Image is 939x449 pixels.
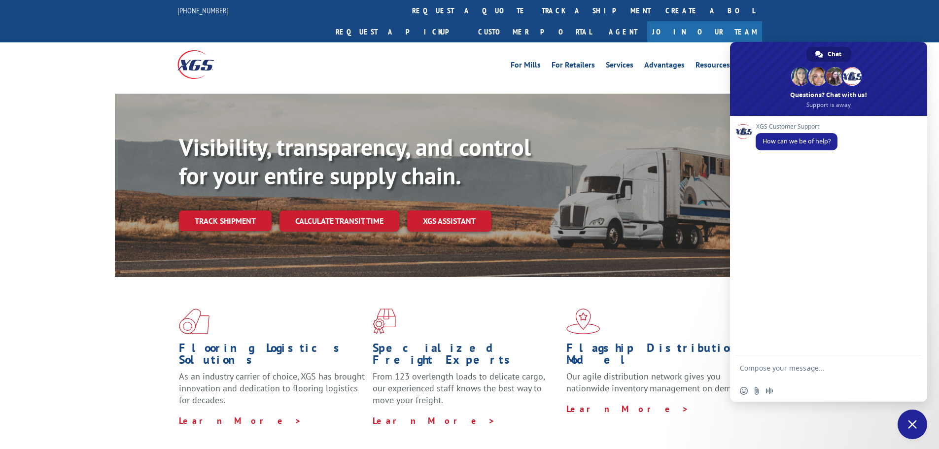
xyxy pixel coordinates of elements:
a: XGS ASSISTANT [407,210,491,232]
a: Resources [696,61,730,72]
a: Track shipment [179,210,272,231]
span: Chat [828,47,841,62]
span: Insert an emoji [740,387,748,395]
a: Learn More > [179,415,302,426]
a: Services [606,61,633,72]
a: Agent [599,21,647,42]
a: Chat [806,47,851,62]
a: Join Our Team [647,21,762,42]
a: Learn More > [566,403,689,414]
a: Close chat [898,410,927,439]
span: XGS Customer Support [756,123,837,130]
h1: Flagship Distribution Model [566,342,753,371]
span: Our agile distribution network gives you nationwide inventory management on demand. [566,371,748,394]
span: As an industry carrier of choice, XGS has brought innovation and dedication to flooring logistics... [179,371,365,406]
img: xgs-icon-focused-on-flooring-red [373,309,396,334]
a: For Retailers [552,61,595,72]
img: xgs-icon-flagship-distribution-model-red [566,309,600,334]
span: How can we be of help? [763,137,831,145]
span: Send a file [753,387,761,395]
b: Visibility, transparency, and control for your entire supply chain. [179,132,531,191]
span: Audio message [765,387,773,395]
a: Customer Portal [471,21,599,42]
a: Advantages [644,61,685,72]
h1: Specialized Freight Experts [373,342,559,371]
textarea: Compose your message... [740,355,898,380]
p: From 123 overlength loads to delicate cargo, our experienced staff knows the best way to move you... [373,371,559,414]
a: For Mills [511,61,541,72]
a: [PHONE_NUMBER] [177,5,229,15]
a: Calculate transit time [279,210,399,232]
a: Request a pickup [328,21,471,42]
h1: Flooring Logistics Solutions [179,342,365,371]
a: Learn More > [373,415,495,426]
img: xgs-icon-total-supply-chain-intelligence-red [179,309,209,334]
